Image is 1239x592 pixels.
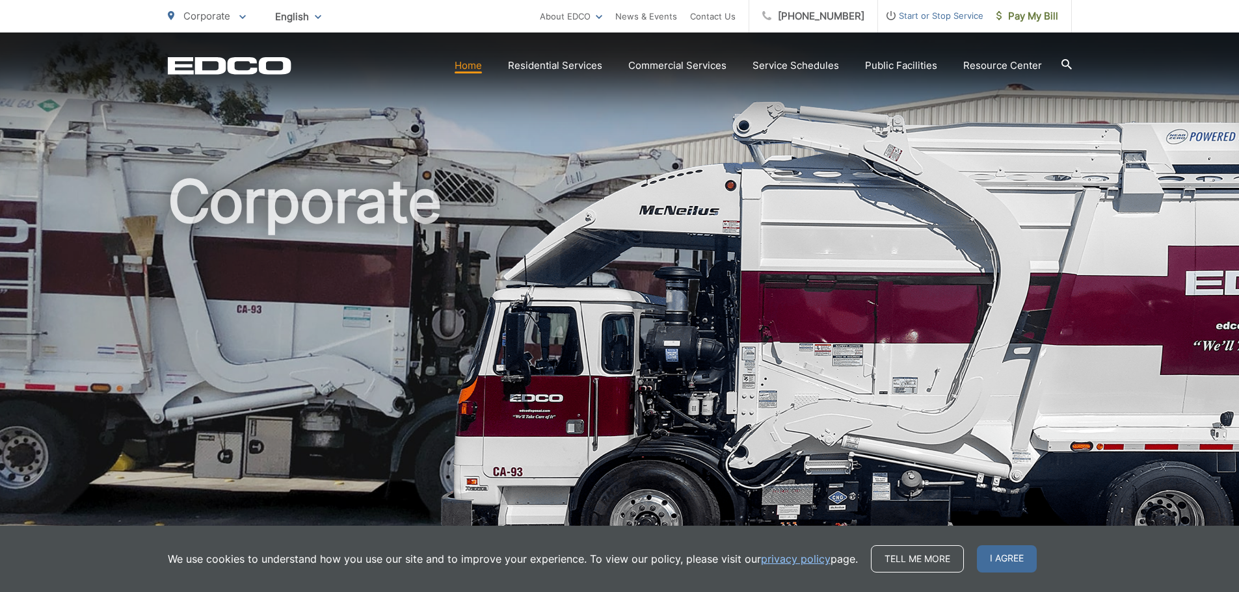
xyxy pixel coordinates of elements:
a: Service Schedules [753,58,839,73]
a: EDCD logo. Return to the homepage. [168,57,291,75]
h1: Corporate [168,169,1072,580]
span: English [265,5,331,28]
a: Home [455,58,482,73]
a: Commercial Services [628,58,726,73]
span: I agree [977,545,1037,573]
span: Pay My Bill [996,8,1058,24]
a: Residential Services [508,58,602,73]
a: Resource Center [963,58,1042,73]
span: Corporate [183,10,230,22]
p: We use cookies to understand how you use our site and to improve your experience. To view our pol... [168,551,858,567]
a: Contact Us [690,8,736,24]
a: Tell me more [871,545,964,573]
a: privacy policy [761,551,831,567]
a: Public Facilities [865,58,937,73]
a: About EDCO [540,8,602,24]
a: News & Events [615,8,677,24]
